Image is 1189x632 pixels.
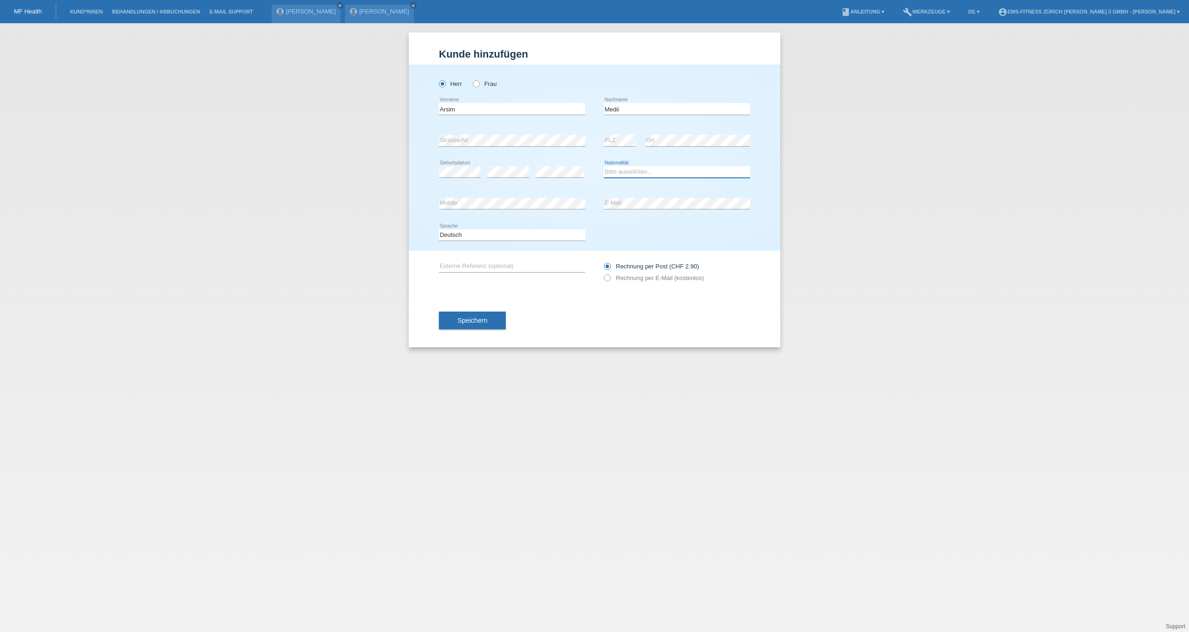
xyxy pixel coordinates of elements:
[604,274,704,281] label: Rechnung per E-Mail (kostenlos)
[107,9,205,14] a: Behandlungen / Abbuchungen
[604,274,610,286] input: Rechnung per E-Mail (kostenlos)
[841,7,850,17] i: book
[205,9,258,14] a: E-Mail Support
[286,8,336,15] a: [PERSON_NAME]
[993,9,1184,14] a: account_circleEMS-Fitness Zürich [PERSON_NAME] 3 GmbH - [PERSON_NAME] ▾
[998,7,1007,17] i: account_circle
[439,80,462,87] label: Herr
[604,263,699,270] label: Rechnung per Post (CHF 2.90)
[457,317,487,324] span: Speichern
[14,8,42,15] a: MF Health
[964,9,984,14] a: DE ▾
[359,8,409,15] a: [PERSON_NAME]
[338,3,342,8] i: close
[473,80,497,87] label: Frau
[903,7,912,17] i: build
[898,9,954,14] a: buildWerkzeuge ▾
[439,312,506,329] button: Speichern
[65,9,107,14] a: Kund*innen
[337,2,343,9] a: close
[1166,623,1185,630] a: Support
[439,48,750,60] h1: Kunde hinzufügen
[410,2,417,9] a: close
[411,3,416,8] i: close
[439,80,445,86] input: Herr
[604,263,610,274] input: Rechnung per Post (CHF 2.90)
[836,9,889,14] a: bookAnleitung ▾
[473,80,479,86] input: Frau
